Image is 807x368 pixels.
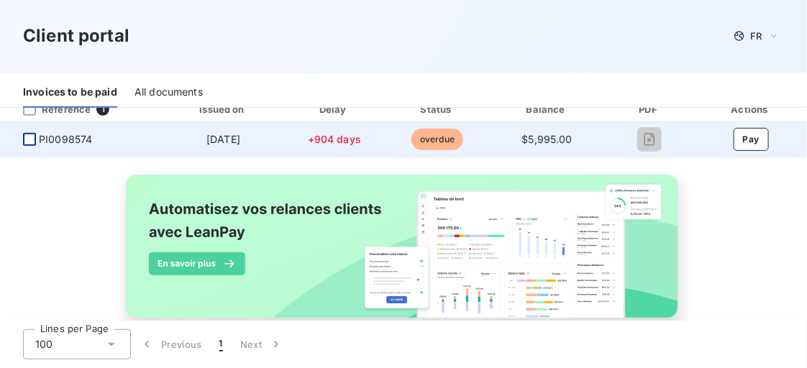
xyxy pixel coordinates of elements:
[411,129,463,150] span: overdue
[134,78,203,108] div: All documents
[206,133,240,145] span: [DATE]
[308,133,361,145] span: +904 days
[211,329,232,359] button: 1
[388,102,487,116] div: Status
[113,166,694,343] img: banner
[23,23,129,49] h3: Client portal
[734,128,769,151] button: Pay
[522,133,573,145] span: $5,995.00
[287,102,382,116] div: Delay
[219,337,223,351] span: 1
[607,102,692,116] div: PDF
[39,132,92,147] span: PI0098574
[131,329,211,359] button: Previous
[698,102,804,116] div: Actions
[23,78,117,108] div: Invoices to be paid
[35,337,53,351] span: 100
[96,103,109,116] span: 1
[12,103,91,116] div: Reference
[751,30,762,42] span: FR
[165,102,281,116] div: Issued on
[232,329,292,359] button: Next
[493,102,601,116] div: Balance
